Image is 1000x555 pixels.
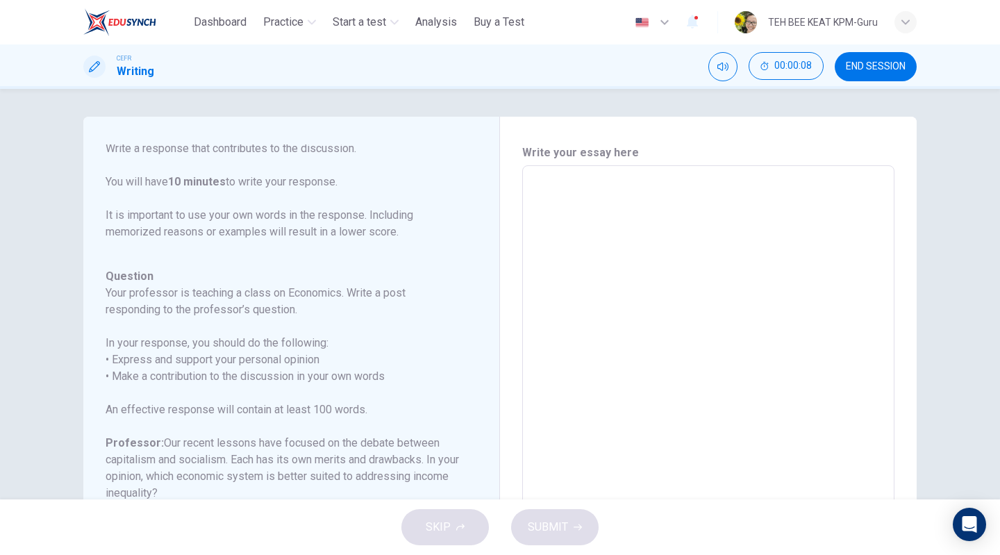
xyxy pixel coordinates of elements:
[835,52,917,81] button: END SESSION
[263,14,303,31] span: Practice
[258,10,322,35] button: Practice
[333,14,386,31] span: Start a test
[410,10,462,35] button: Analysis
[117,53,131,63] span: CEFR
[522,144,894,161] h6: Write your essay here
[474,14,524,31] span: Buy a Test
[106,268,460,285] h6: Question
[106,40,460,257] h6: Directions
[708,52,737,81] div: Mute
[117,63,154,80] h1: Writing
[106,436,164,449] b: Professor:
[168,175,226,188] b: 10 minutes
[106,285,460,318] h6: Your professor is teaching a class on Economics. Write a post responding to the professor’s quest...
[749,52,824,81] div: Hide
[194,14,247,31] span: Dashboard
[188,10,252,35] button: Dashboard
[327,10,404,35] button: Start a test
[749,52,824,80] button: 00:00:08
[106,57,460,240] p: For this task, you will read an online discussion. A professor has posted a question about a topi...
[83,8,188,36] a: ELTC logo
[633,17,651,28] img: en
[106,335,460,385] h6: In your response, you should do the following: • Express and support your personal opinion • Make...
[415,14,457,31] span: Analysis
[768,14,878,31] div: TEH BEE KEAT KPM-Guru
[735,11,757,33] img: Profile picture
[846,61,906,72] span: END SESSION
[106,435,460,502] h6: Our recent lessons have focused on the debate between capitalism and socialism. Each has its own ...
[468,10,530,35] button: Buy a Test
[106,401,460,418] h6: An effective response will contain at least 100 words.
[953,508,986,541] div: Open Intercom Messenger
[774,60,812,72] span: 00:00:08
[83,8,156,36] img: ELTC logo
